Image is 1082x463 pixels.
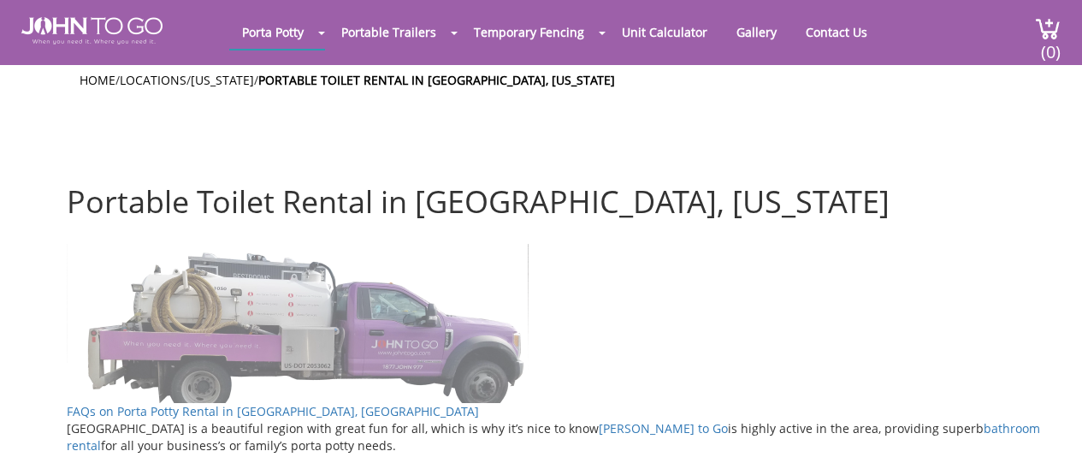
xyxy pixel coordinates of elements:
[229,15,316,49] a: Porta Potty
[328,15,449,49] a: Portable Trailers
[67,139,1042,219] h1: Portable Toilet Rental in [GEOGRAPHIC_DATA], [US_STATE]
[724,15,789,49] a: Gallery
[21,17,163,45] img: JOHN to go
[793,15,880,49] a: Contact Us
[80,72,115,88] a: Home
[461,15,597,49] a: Temporary Fencing
[67,420,1040,454] a: bathroom rental
[80,72,1055,89] ul: / / /
[599,420,728,436] a: [PERSON_NAME] to Go
[609,15,720,49] a: Unit Calculator
[120,72,186,88] a: Locations
[258,72,615,88] a: Portable Toilet Rental in [GEOGRAPHIC_DATA], [US_STATE]
[1035,17,1061,40] img: cart a
[67,420,1042,454] p: [GEOGRAPHIC_DATA] is a beautiful region with great fun for all, which is why it’s nice to know is...
[67,403,479,419] a: FAQs on Porta Potty Rental in [GEOGRAPHIC_DATA], [GEOGRAPHIC_DATA]
[191,72,254,88] a: [US_STATE]
[1040,27,1061,63] span: (0)
[67,244,529,403] img: Truck
[1014,395,1082,463] button: Live Chat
